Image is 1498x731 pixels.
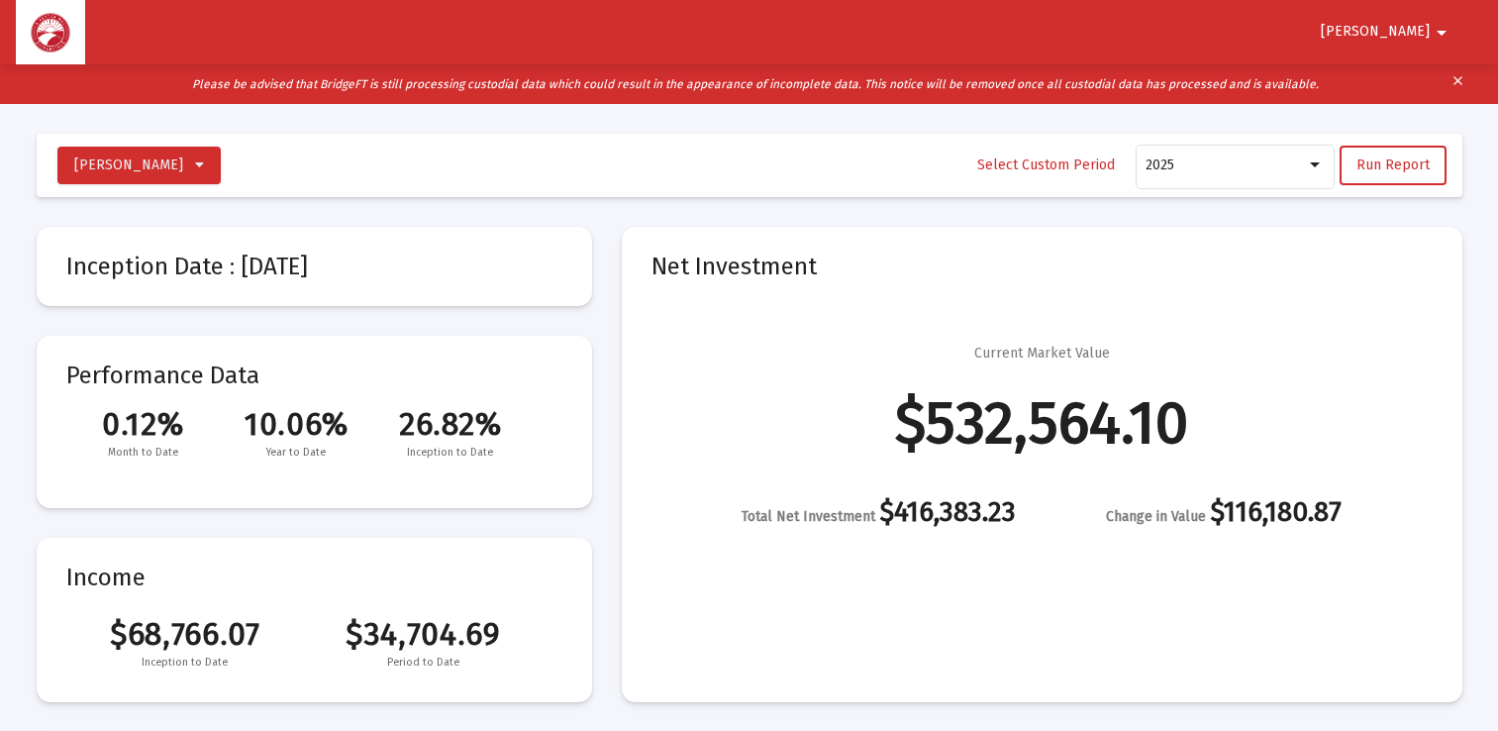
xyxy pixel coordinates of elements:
span: [PERSON_NAME] [1321,24,1430,41]
span: 10.06% [220,405,373,443]
button: [PERSON_NAME] [57,147,221,184]
div: $116,180.87 [1106,502,1342,527]
div: Current Market Value [974,344,1110,364]
button: [PERSON_NAME] [1297,12,1477,52]
span: [PERSON_NAME] [74,157,183,173]
span: Year to Date [220,443,373,463]
span: Inception to Date [373,443,527,463]
span: Run Report [1356,157,1430,173]
span: Select Custom Period [977,157,1115,173]
span: Period to Date [304,653,543,673]
span: $68,766.07 [66,615,305,653]
span: $34,704.69 [304,615,543,653]
div: $416,383.23 [742,502,1016,527]
i: Please be advised that BridgeFT is still processing custodial data which could result in the appe... [192,77,1319,91]
span: Month to Date [66,443,220,463]
mat-card-title: Net Investment [651,257,1433,276]
img: Dashboard [31,13,70,52]
span: 0.12% [66,405,220,443]
mat-icon: arrow_drop_down [1430,13,1453,52]
mat-icon: clear [1450,69,1465,99]
mat-card-title: Income [66,568,562,587]
mat-card-title: Performance Data [66,365,562,463]
mat-card-title: Inception Date : [DATE] [66,257,562,276]
button: Run Report [1340,146,1447,185]
span: Inception to Date [66,653,305,673]
span: 26.82% [373,405,527,443]
span: 2025 [1146,157,1174,173]
span: Change in Value [1106,508,1206,525]
div: $532,564.10 [895,413,1188,433]
span: Total Net Investment [742,508,875,525]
